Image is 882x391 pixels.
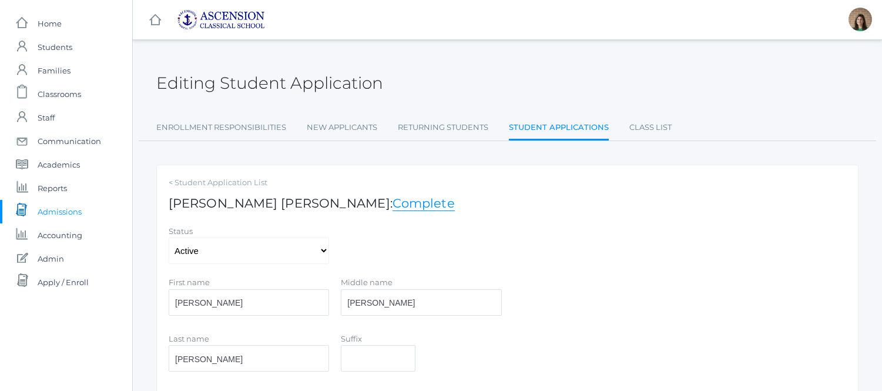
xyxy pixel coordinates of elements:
a: New Applicants [307,116,377,139]
label: Status [169,226,193,236]
span: Students [38,35,72,59]
a: Class List [629,116,672,139]
span: : [390,196,455,211]
span: Apply / Enroll [38,270,89,294]
span: Accounting [38,223,82,247]
a: < Student Application List [169,177,846,189]
span: Staff [38,106,55,129]
label: Suffix [341,334,362,343]
span: Academics [38,153,80,176]
span: Admin [38,247,64,270]
span: Home [38,12,62,35]
h1: [PERSON_NAME] [PERSON_NAME] [169,196,846,210]
h2: Editing Student Application [156,74,383,92]
a: Enrollment Responsibilities [156,116,286,139]
span: Families [38,59,71,82]
span: Admissions [38,200,82,223]
label: Last name [169,334,209,343]
span: Classrooms [38,82,81,106]
label: Middle name [341,278,393,287]
label: First name [169,278,210,287]
a: Complete [393,196,455,211]
a: Student Applications [509,116,609,141]
a: Returning Students [398,116,488,139]
img: ascension-logo-blue-113fc29133de2fb5813e50b71547a291c5fdb7962bf76d49838a2a14a36269ea.jpg [177,9,265,30]
div: Jenna Adams [849,8,872,31]
span: Communication [38,129,101,153]
span: Reports [38,176,67,200]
